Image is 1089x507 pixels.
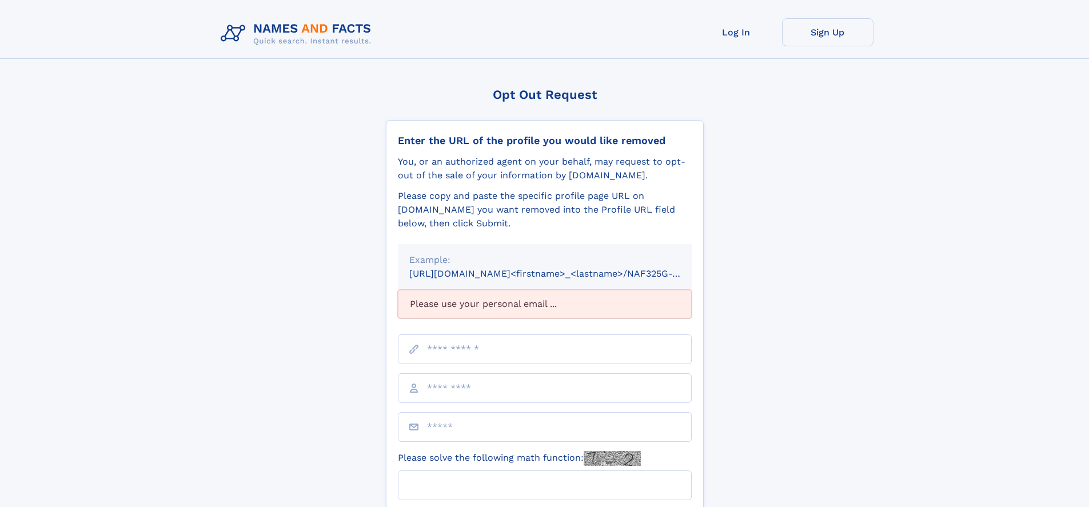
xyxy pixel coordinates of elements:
div: You, or an authorized agent on your behalf, may request to opt-out of the sale of your informatio... [398,155,692,182]
div: Opt Out Request [386,87,704,102]
a: Log In [691,18,782,46]
div: Please copy and paste the specific profile page URL on [DOMAIN_NAME] you want removed into the Pr... [398,189,692,230]
div: Enter the URL of the profile you would like removed [398,134,692,147]
div: Example: [409,253,680,267]
div: Please use your personal email ... [398,290,692,318]
a: Sign Up [782,18,873,46]
img: Logo Names and Facts [216,18,381,49]
small: [URL][DOMAIN_NAME]<firstname>_<lastname>/NAF325G-xxxxxxxx [409,268,713,279]
label: Please solve the following math function: [398,451,641,466]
